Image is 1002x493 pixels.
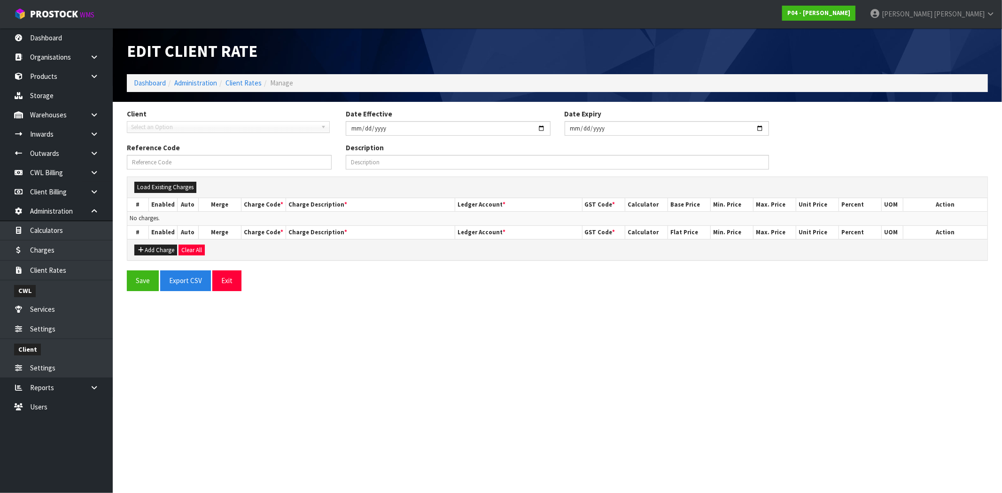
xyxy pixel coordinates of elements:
[160,270,211,291] button: Export CSV
[753,225,796,239] th: Max. Price
[174,78,217,87] a: Administration
[127,212,987,225] td: No charges.
[711,198,753,212] th: Min. Price
[881,225,903,239] th: UOM
[127,225,148,239] th: #
[148,198,177,212] th: Enabled
[668,198,711,212] th: Base Price
[782,6,855,21] a: P04 - [PERSON_NAME]
[148,225,177,239] th: Enabled
[455,198,583,212] th: Ledger Account
[711,225,753,239] th: Min. Price
[127,109,147,119] label: Client
[14,344,41,355] span: Client
[346,155,769,169] input: Description
[14,8,26,20] img: cube-alt.png
[134,78,166,87] a: Dashboard
[179,245,205,256] button: Clear All
[881,198,903,212] th: UOM
[270,78,293,87] span: Manage
[668,225,711,239] th: Flat Price
[455,225,583,239] th: Ledger Account
[903,225,987,239] th: Action
[582,225,625,239] th: GST Code
[286,198,455,212] th: Charge Description
[127,270,159,291] button: Save
[80,10,94,19] small: WMS
[787,9,850,17] strong: P04 - [PERSON_NAME]
[30,8,78,20] span: ProStock
[212,270,241,291] button: Exit
[625,198,668,212] th: Calculator
[753,198,796,212] th: Max. Price
[177,198,199,212] th: Auto
[127,41,257,61] span: Edit Client Rate
[241,198,286,212] th: Charge Code
[565,109,602,119] label: Date Expiry
[839,225,882,239] th: Percent
[625,225,668,239] th: Calculator
[796,225,839,239] th: Unit Price
[14,285,36,297] span: CWL
[131,122,317,133] span: Select an Option
[177,225,199,239] th: Auto
[199,198,241,212] th: Merge
[882,9,932,18] span: [PERSON_NAME]
[241,225,286,239] th: Charge Code
[134,245,177,256] button: Add Charge
[934,9,985,18] span: [PERSON_NAME]
[796,198,839,212] th: Unit Price
[839,198,882,212] th: Percent
[582,198,625,212] th: GST Code
[127,198,148,212] th: #
[903,198,987,212] th: Action
[346,143,384,153] label: Description
[346,109,392,119] label: Date Effective
[127,155,332,169] input: Reference Code
[127,143,180,153] label: Reference Code
[134,182,196,193] button: Load Existing Charges
[225,78,262,87] a: Client Rates
[199,225,241,239] th: Merge
[286,225,455,239] th: Charge Description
